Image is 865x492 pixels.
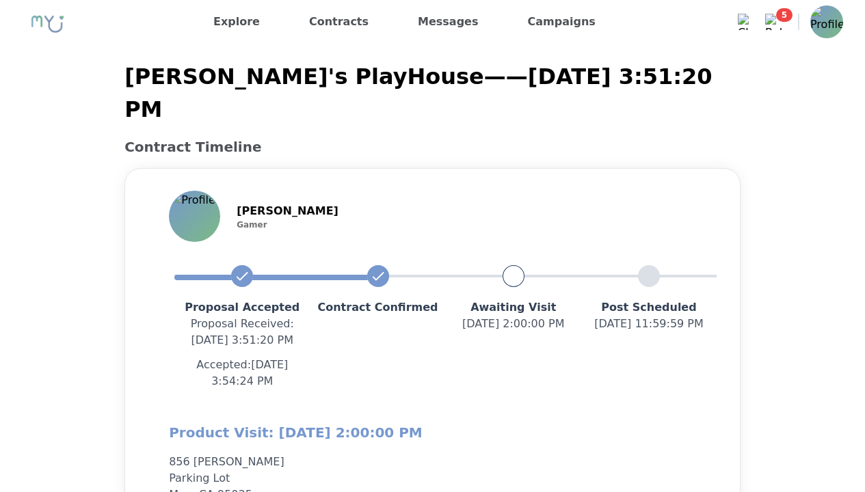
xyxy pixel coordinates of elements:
h2: Product Visit: [DATE] 2:00:00 PM [169,422,696,443]
p: Contract Confirmed [310,299,445,316]
p: 856 [PERSON_NAME] [169,454,696,470]
p: Awaiting Visit [446,299,581,316]
p: Post Scheduled [581,299,717,316]
img: Profile [810,5,843,38]
img: Chat [738,14,754,30]
a: Campaigns [522,11,601,33]
p: Gamer [237,219,338,230]
p: Accepted: [DATE] 3:54:24 PM [174,357,310,389]
span: 5 [776,8,793,22]
p: Proposal Received : [DATE] 3:51:20 PM [174,316,310,348]
h2: Contract Timeline [124,137,741,157]
a: Explore [208,11,265,33]
p: Parking Lot [169,470,696,487]
a: Contracts [304,11,374,33]
p: [PERSON_NAME]'s PlayHouse — — [DATE] 3:51:20 PM [124,60,741,126]
p: [DATE] 11:59:59 PM [581,316,717,332]
a: Messages [412,11,483,33]
img: Bell [765,14,782,30]
img: Profile [170,192,219,241]
p: [PERSON_NAME] [237,203,338,219]
p: Proposal Accepted [174,299,310,316]
p: [DATE] 2:00:00 PM [446,316,581,332]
